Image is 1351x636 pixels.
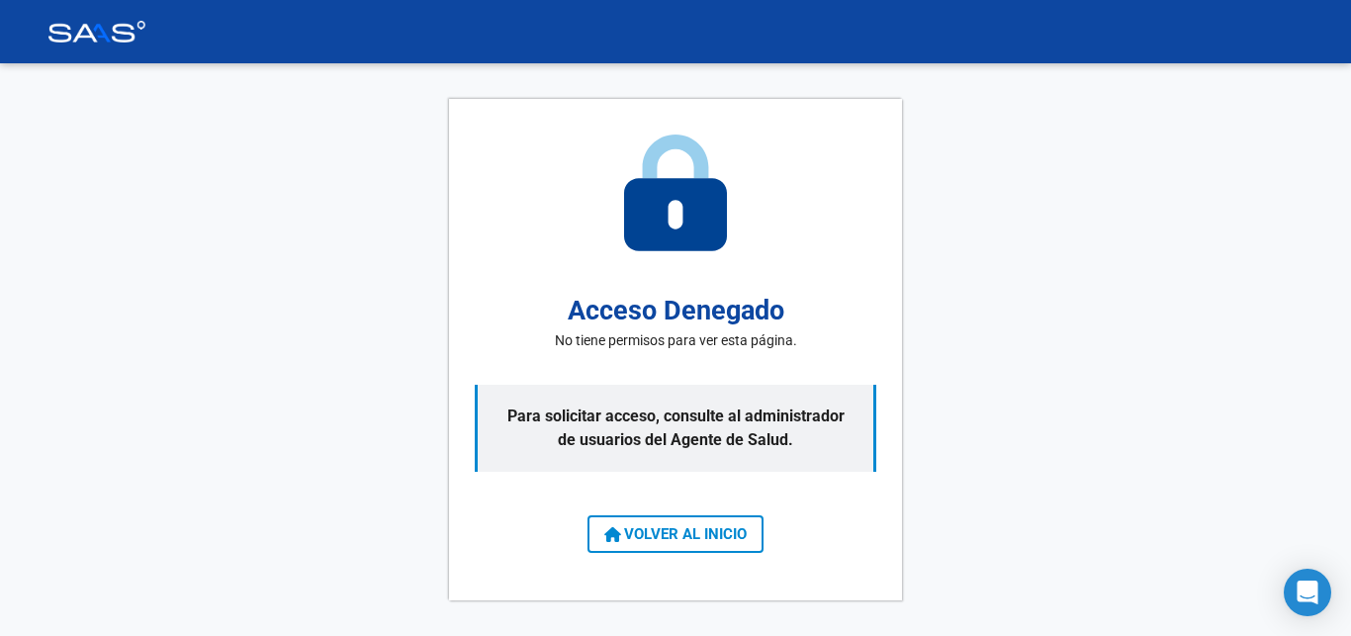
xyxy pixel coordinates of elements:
[604,525,747,543] span: VOLVER AL INICIO
[1284,569,1331,616] div: Open Intercom Messenger
[587,515,764,553] button: VOLVER AL INICIO
[624,135,727,251] img: access-denied
[568,291,784,331] h2: Acceso Denegado
[47,21,146,43] img: Logo SAAS
[475,385,876,472] p: Para solicitar acceso, consulte al administrador de usuarios del Agente de Salud.
[555,330,797,351] p: No tiene permisos para ver esta página.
